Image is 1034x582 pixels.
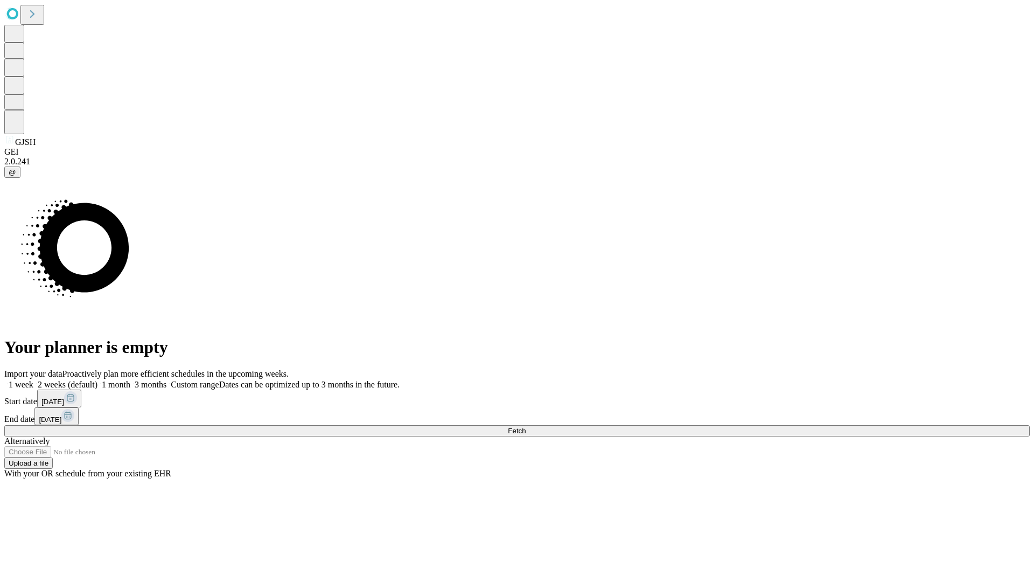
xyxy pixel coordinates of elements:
span: Import your data [4,369,62,378]
button: [DATE] [34,407,79,425]
span: GJSH [15,137,36,147]
button: Fetch [4,425,1030,436]
button: [DATE] [37,390,81,407]
span: Dates can be optimized up to 3 months in the future. [219,380,400,389]
div: GEI [4,147,1030,157]
div: Start date [4,390,1030,407]
button: @ [4,167,20,178]
span: 3 months [135,380,166,389]
div: End date [4,407,1030,425]
h1: Your planner is empty [4,337,1030,357]
span: [DATE] [39,415,61,424]
span: 1 week [9,380,33,389]
span: [DATE] [41,398,64,406]
span: Custom range [171,380,219,389]
div: 2.0.241 [4,157,1030,167]
span: Proactively plan more efficient schedules in the upcoming weeks. [62,369,289,378]
span: @ [9,168,16,176]
span: Alternatively [4,436,50,446]
span: 1 month [102,380,130,389]
span: With your OR schedule from your existing EHR [4,469,171,478]
button: Upload a file [4,458,53,469]
span: 2 weeks (default) [38,380,97,389]
span: Fetch [508,427,526,435]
